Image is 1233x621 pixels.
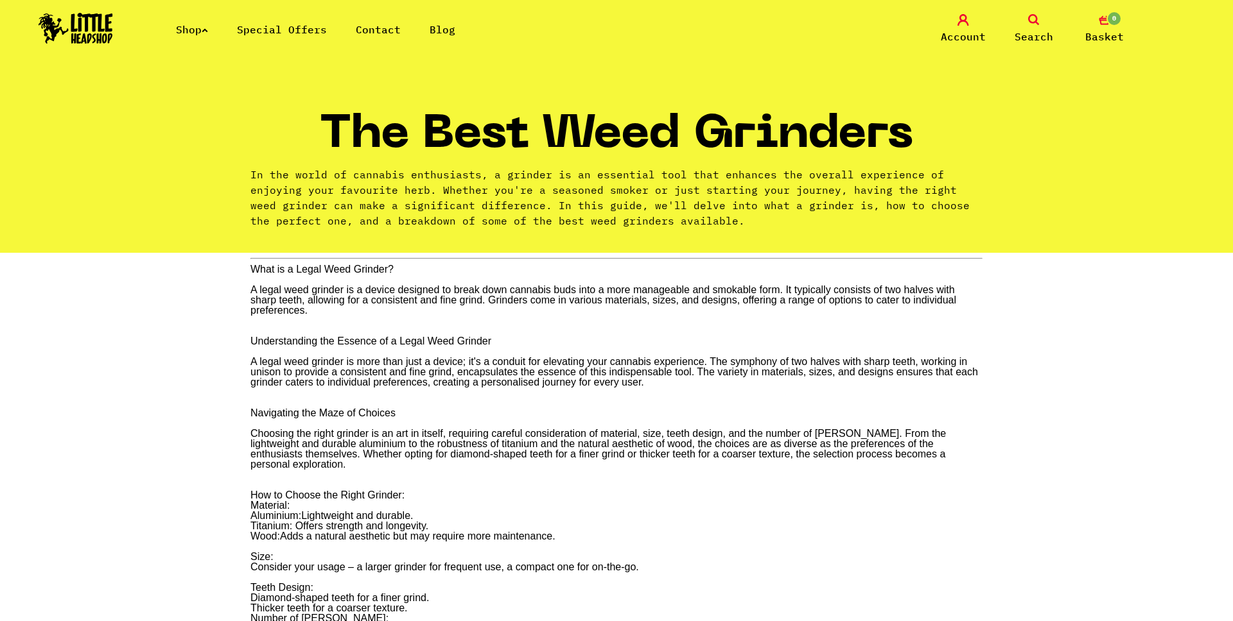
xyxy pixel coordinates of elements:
em: Titanium [250,520,290,531]
strong: What is a Legal Weed Grinder? [250,264,394,275]
span: A legal weed grinder is more than just a device; it's a conduit for elevating your cannabis exper... [250,356,978,387]
span: A legal weed grinder is a device designed to break down cannabis buds into a more manageable and ... [250,284,956,316]
span: Thicker teeth for a coarser texture. [250,602,408,613]
span: Basket [1085,29,1124,44]
span: Search [1015,29,1053,44]
img: Little Head Shop Logo [39,13,113,44]
span: 0 [1106,11,1122,26]
strong: Teeth Design: [250,582,313,593]
a: Contact [356,23,401,36]
em: Aluminium: [250,510,301,521]
span: Lightweight and durable. [250,510,414,521]
a: Search [1002,14,1066,44]
a: Special Offers [237,23,327,36]
strong: Understanding the Essence of a Legal Weed Grinder [250,336,491,346]
p: In the world of cannabis enthusiasts, a grinder is an essential tool that enhances the overall ex... [250,167,983,228]
em: Wood: [250,531,280,541]
strong: How to Choose the Right Grinder: Material [250,489,405,511]
strong: Size: [250,551,274,562]
span: : Offers strength and longevity. [250,520,428,531]
span: Choosing the right grinder is an art in itself, requiring careful consideration of material, size... [250,428,946,470]
span: Adds a natural aesthetic but may require more maintenance. [250,531,555,541]
strong: Navigating the Maze of Choices [250,407,396,418]
a: 0 Basket [1072,14,1137,44]
a: Shop [176,23,208,36]
span: Consider your usage – a larger grinder for frequent use, a compact one for on-the-go. [250,551,639,593]
a: Blog [430,23,455,36]
span: Account [941,29,986,44]
span: Diamond-shaped teeth for a finer grind. [250,592,429,603]
span: : [250,489,405,511]
h1: The Best Weed Grinders [320,114,913,167]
